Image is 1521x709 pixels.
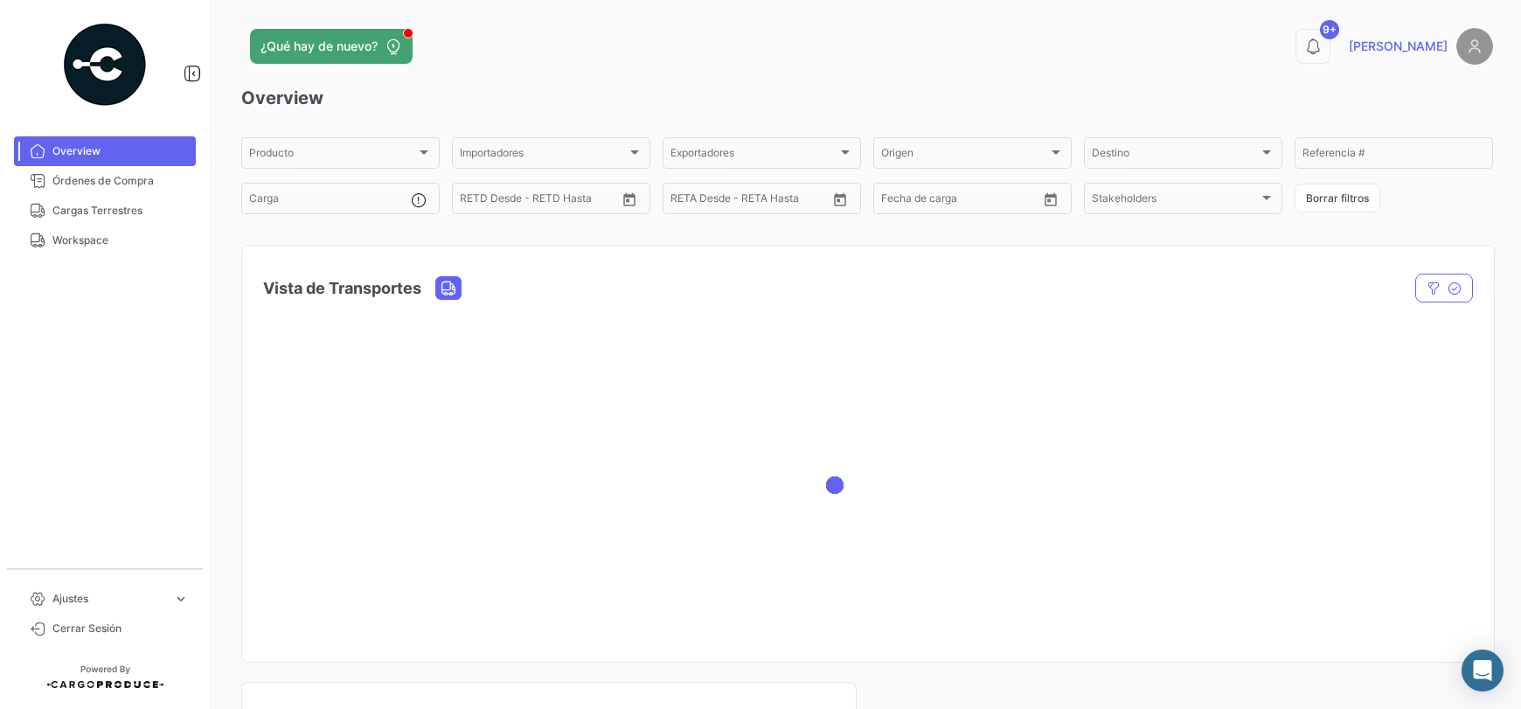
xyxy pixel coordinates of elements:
button: ¿Qué hay de nuevo? [250,29,413,64]
span: Ajustes [52,591,166,607]
span: [PERSON_NAME] [1349,38,1448,55]
button: Borrar filtros [1295,184,1380,212]
h3: Overview [241,86,1493,110]
button: Open calendar [1038,186,1064,212]
span: Overview [52,143,189,159]
span: Stakeholders [1092,195,1259,207]
span: Cerrar Sesión [52,621,189,636]
span: Órdenes de Compra [52,173,189,189]
input: Hasta [504,195,578,207]
span: Destino [1092,149,1259,162]
a: Órdenes de Compra [14,166,196,196]
img: powered-by.png [61,21,149,108]
span: Importadores [460,149,627,162]
button: Open calendar [616,186,642,212]
input: Desde [460,195,491,207]
a: Overview [14,136,196,166]
span: Cargas Terrestres [52,203,189,219]
span: ¿Qué hay de nuevo? [260,38,378,55]
button: Open calendar [827,186,853,212]
input: Hasta [925,195,999,207]
h4: Vista de Transportes [263,276,421,301]
a: Workspace [14,226,196,255]
span: Producto [249,149,416,162]
span: Origen [881,149,1048,162]
span: Workspace [52,233,189,248]
input: Desde [670,195,702,207]
input: Desde [881,195,913,207]
span: expand_more [173,591,189,607]
img: placeholder-user.png [1456,28,1493,65]
span: Exportadores [670,149,837,162]
input: Hasta [714,195,788,207]
a: Cargas Terrestres [14,196,196,226]
button: Land [436,277,461,299]
div: Abrir Intercom Messenger [1462,650,1504,692]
